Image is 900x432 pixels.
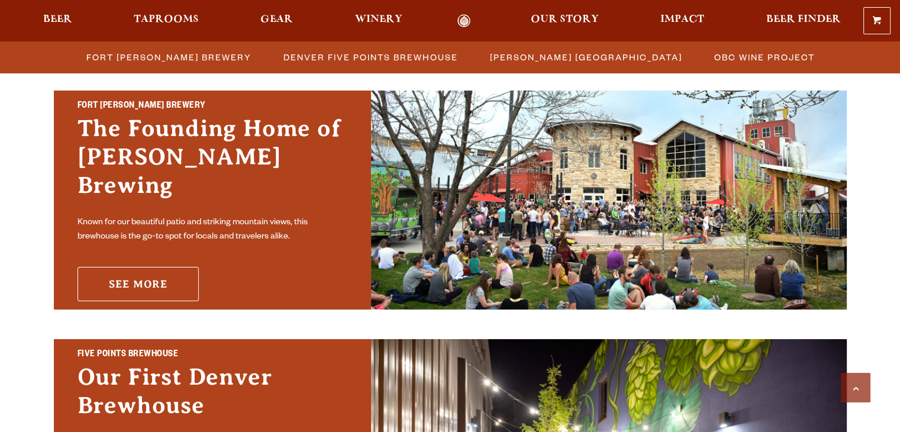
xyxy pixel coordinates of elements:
h3: Our First Denver Brewhouse [78,363,347,431]
a: Odell Home [442,14,486,28]
span: Impact [660,15,704,24]
span: Denver Five Points Brewhouse [283,49,458,66]
a: Fort [PERSON_NAME] Brewery [79,49,257,66]
h2: Fort [PERSON_NAME] Brewery [78,99,347,114]
a: Beer Finder [758,14,848,28]
a: Denver Five Points Brewhouse [276,49,464,66]
span: [PERSON_NAME] [GEOGRAPHIC_DATA] [490,49,682,66]
a: Gear [253,14,301,28]
a: See More [78,267,199,301]
span: Beer Finder [766,15,840,24]
span: Fort [PERSON_NAME] Brewery [86,49,251,66]
a: Winery [347,14,410,28]
img: Fort Collins Brewery & Taproom' [371,91,847,310]
span: Gear [260,15,293,24]
a: Beer [36,14,80,28]
span: Beer [43,15,72,24]
span: OBC Wine Project [714,49,815,66]
span: Winery [355,15,402,24]
span: Our Story [531,15,599,24]
a: [PERSON_NAME] [GEOGRAPHIC_DATA] [483,49,688,66]
a: Impact [653,14,712,28]
h3: The Founding Home of [PERSON_NAME] Brewing [78,114,347,211]
span: Taprooms [134,15,199,24]
h2: Five Points Brewhouse [78,347,347,363]
a: Our Story [523,14,607,28]
a: Taprooms [126,14,207,28]
a: Scroll to top [841,373,870,402]
p: Known for our beautiful patio and striking mountain views, this brewhouse is the go-to spot for l... [78,216,347,244]
a: OBC Wine Project [707,49,821,66]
